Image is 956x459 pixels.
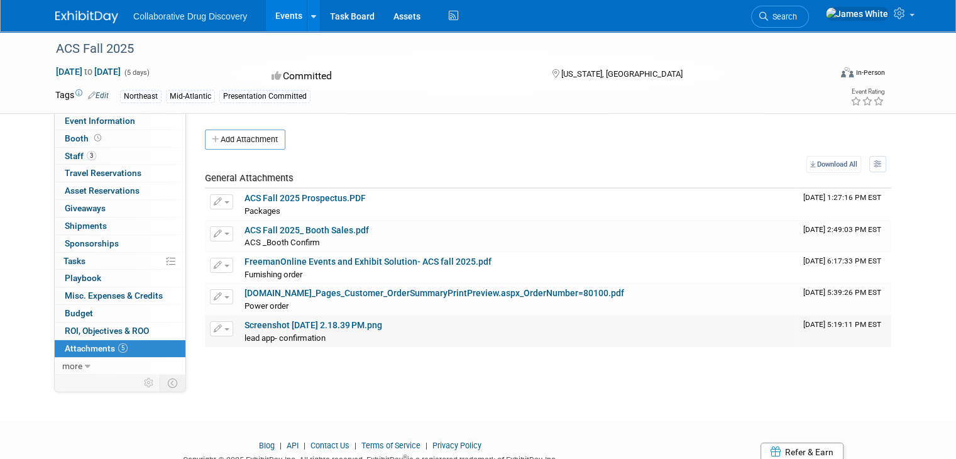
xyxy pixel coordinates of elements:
span: Giveaways [65,203,106,213]
td: Upload Timestamp [798,284,891,315]
div: Mid-Atlantic [166,90,215,103]
span: Furnishing order [244,270,302,279]
a: Budget [55,305,185,322]
span: Upload Timestamp [803,288,881,297]
span: [DATE] [DATE] [55,66,121,77]
div: Committed [268,65,532,87]
span: Misc. Expenses & Credits [65,290,163,301]
td: Personalize Event Tab Strip [138,375,160,391]
a: Playbook [55,270,185,287]
td: Toggle Event Tabs [160,375,186,391]
span: Upload Timestamp [803,225,881,234]
div: Event Format [762,65,885,84]
button: Add Attachment [205,130,285,150]
span: | [277,441,285,450]
span: Staff [65,151,96,161]
a: [DOMAIN_NAME]_Pages_Customer_OrderSummaryPrintPreview.aspx_OrderNumber=80100.pdf [244,288,624,298]
span: ACS _Booth Confirm [244,238,320,247]
span: more [62,361,82,371]
span: [US_STATE], [GEOGRAPHIC_DATA] [561,69,683,79]
span: | [422,441,431,450]
a: Event Information [55,113,185,130]
a: Privacy Policy [432,441,481,450]
a: ACS Fall 2025_ Booth Sales.pdf [244,225,369,235]
td: Upload Timestamp [798,221,891,252]
a: ACS Fall 2025 Prospectus.PDF [244,193,366,203]
a: Contact Us [310,441,349,450]
a: Staff3 [55,148,185,165]
a: Attachments5 [55,340,185,357]
span: Upload Timestamp [803,257,881,265]
a: Misc. Expenses & Credits [55,287,185,304]
div: In-Person [855,68,885,77]
span: to [82,67,94,77]
span: General Attachments [205,172,294,184]
span: Upload Timestamp [803,193,881,202]
span: Booth not reserved yet [92,133,104,143]
span: Upload Timestamp [803,320,881,329]
a: Booth [55,130,185,147]
span: 5 [118,343,128,353]
a: Asset Reservations [55,182,185,199]
img: Format-Inperson.png [841,67,854,77]
a: Search [751,6,809,28]
span: Travel Reservations [65,168,141,178]
a: FreemanOnline Events and Exhibit Solution- ACS fall 2025.pdf [244,257,492,267]
a: Edit [88,91,109,100]
span: Packages [244,206,280,216]
a: Travel Reservations [55,165,185,182]
span: ROI, Objectives & ROO [65,326,149,336]
span: (5 days) [123,69,150,77]
span: | [351,441,360,450]
a: Tasks [55,253,185,270]
span: Asset Reservations [65,185,140,196]
td: Upload Timestamp [798,316,891,347]
a: more [55,358,185,375]
span: Playbook [65,273,101,283]
a: Shipments [55,218,185,235]
span: Event Information [65,116,135,126]
span: Booth [65,133,104,143]
span: Search [768,12,797,21]
a: Blog [259,441,275,450]
a: Terms of Service [361,441,420,450]
div: Northeast [120,90,162,103]
img: James White [825,7,889,21]
span: Collaborative Drug Discovery [133,11,247,21]
td: Upload Timestamp [798,189,891,220]
span: lead app- confirmation [244,333,326,343]
span: Shipments [65,221,107,231]
span: Attachments [65,343,128,353]
a: Download All [806,156,861,173]
td: Tags [55,89,109,103]
a: Giveaways [55,200,185,217]
a: Screenshot [DATE] 2.18.39 PM.png [244,320,382,330]
span: | [300,441,309,450]
div: Event Rating [850,89,884,95]
span: 3 [87,151,96,160]
a: ROI, Objectives & ROO [55,323,185,340]
a: Sponsorships [55,235,185,252]
img: ExhibitDay [55,11,118,23]
span: Power order [244,301,288,311]
span: Budget [65,308,93,318]
div: ACS Fall 2025 [52,38,815,60]
td: Upload Timestamp [798,252,891,284]
span: Tasks [63,256,85,266]
span: Sponsorships [65,238,119,248]
div: Presentation Committed [219,90,310,103]
a: API [287,441,299,450]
